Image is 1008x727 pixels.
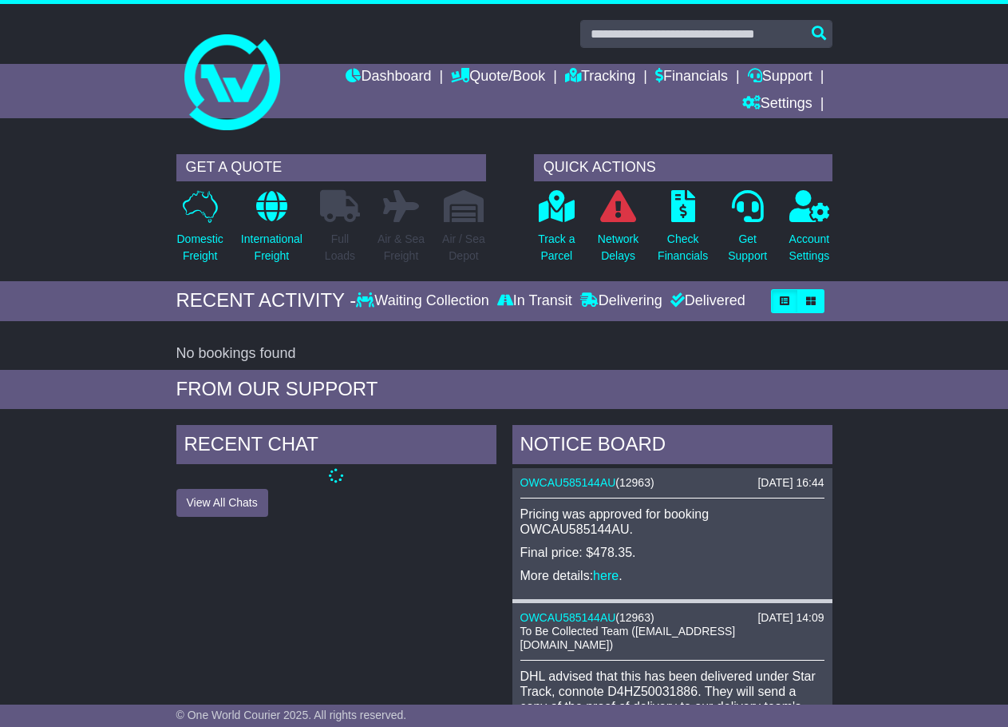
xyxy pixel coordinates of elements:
[520,476,824,490] div: ( )
[176,154,486,181] div: GET A QUOTE
[597,189,639,273] a: NetworkDelays
[757,476,824,490] div: [DATE] 16:44
[176,289,357,312] div: RECENT ACTIVITY -
[512,425,832,468] div: NOTICE BOARD
[176,189,224,273] a: DomesticFreight
[789,189,831,273] a: AccountSettings
[356,292,492,310] div: Waiting Collection
[451,64,545,91] a: Quote/Book
[520,568,824,583] p: More details: .
[576,292,666,310] div: Delivering
[593,569,619,582] a: here
[177,231,223,264] p: Domestic Freight
[727,189,768,273] a: GetSupport
[320,231,360,264] p: Full Loads
[538,231,575,264] p: Track a Parcel
[176,345,832,363] div: No bookings found
[565,64,635,91] a: Tracking
[346,64,431,91] a: Dashboard
[728,231,767,264] p: Get Support
[378,231,425,264] p: Air & Sea Freight
[598,231,638,264] p: Network Delays
[520,507,824,537] p: Pricing was approved for booking OWCAU585144AU.
[241,231,302,264] p: International Freight
[520,545,824,560] p: Final price: $478.35.
[748,64,812,91] a: Support
[742,91,812,118] a: Settings
[757,611,824,625] div: [DATE] 14:09
[657,189,709,273] a: CheckFinancials
[619,476,650,489] span: 12963
[655,64,728,91] a: Financials
[176,709,407,721] span: © One World Courier 2025. All rights reserved.
[176,425,496,468] div: RECENT CHAT
[619,611,650,624] span: 12963
[240,189,303,273] a: InternationalFreight
[520,476,616,489] a: OWCAU585144AU
[537,189,575,273] a: Track aParcel
[520,625,736,651] span: To Be Collected Team ([EMAIL_ADDRESS][DOMAIN_NAME])
[666,292,745,310] div: Delivered
[442,231,485,264] p: Air / Sea Depot
[176,489,268,517] button: View All Chats
[520,611,616,624] a: OWCAU585144AU
[789,231,830,264] p: Account Settings
[658,231,708,264] p: Check Financials
[493,292,576,310] div: In Transit
[534,154,832,181] div: QUICK ACTIONS
[176,378,832,401] div: FROM OUR SUPPORT
[520,611,824,625] div: ( )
